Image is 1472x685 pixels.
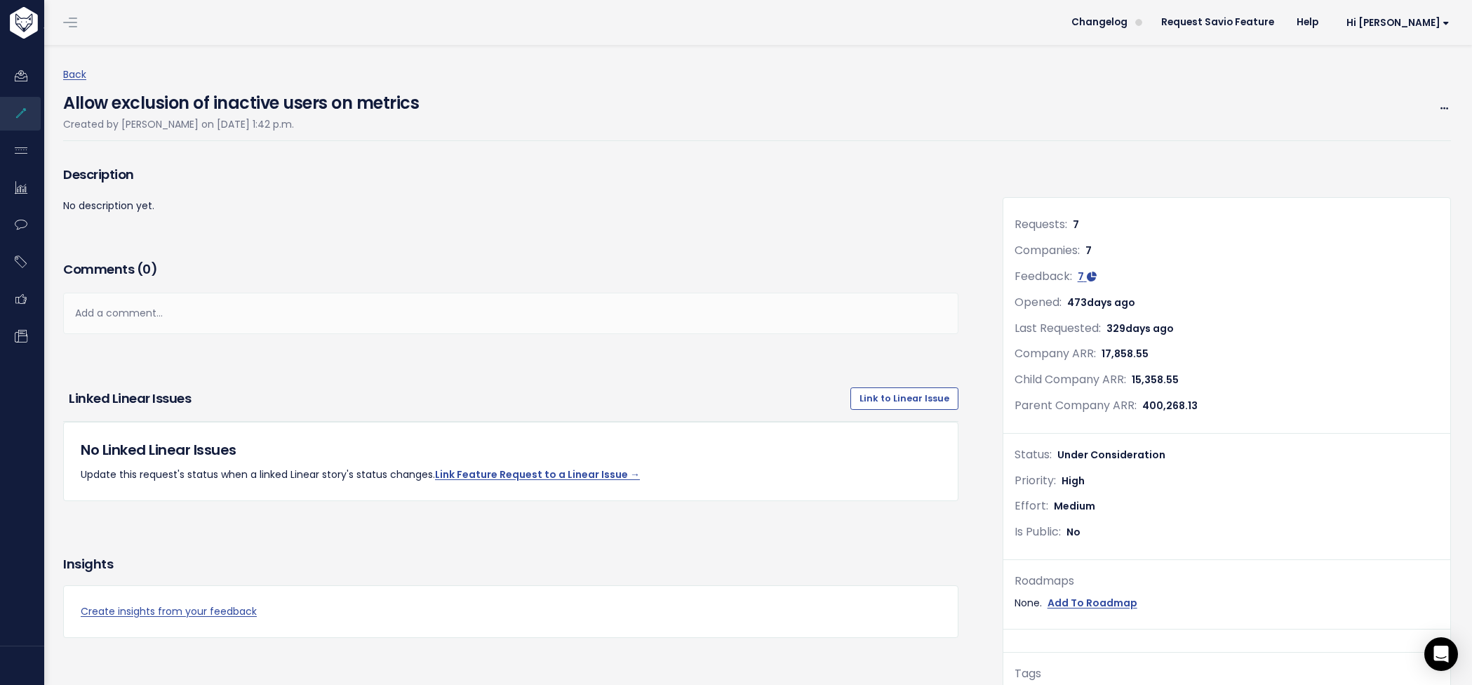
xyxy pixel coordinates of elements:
a: Request Savio Feature [1150,12,1285,33]
h3: Comments ( ) [63,260,958,279]
span: Companies: [1015,242,1080,258]
h3: Linked Linear issues [69,389,845,408]
div: None. [1015,594,1439,612]
a: Create insights from your feedback [81,603,941,620]
h3: Insights [63,554,113,574]
span: 0 [142,260,151,278]
h3: Description [63,165,958,185]
div: Add a comment... [63,293,958,334]
div: Tags [1015,664,1439,684]
div: Roadmaps [1015,571,1439,592]
span: 473 [1067,295,1135,310]
span: 7 [1078,270,1084,284]
span: Is Public: [1015,524,1061,540]
span: Medium [1054,499,1095,513]
a: Hi [PERSON_NAME] [1330,12,1461,34]
span: Requests: [1015,216,1067,232]
a: Back [63,67,86,81]
span: Child Company ARR: [1015,371,1126,387]
span: days ago [1087,295,1135,310]
span: Changelog [1071,18,1128,27]
p: No description yet. [63,197,958,215]
a: Add To Roadmap [1048,594,1137,612]
span: 15,358.55 [1132,373,1179,387]
span: Feedback: [1015,268,1072,284]
span: 400,268.13 [1142,399,1198,413]
a: Help [1285,12,1330,33]
span: Under Consideration [1057,448,1165,462]
span: Parent Company ARR: [1015,397,1137,413]
span: days ago [1125,321,1174,335]
div: Open Intercom Messenger [1424,637,1458,671]
span: Effort: [1015,498,1048,514]
h4: Allow exclusion of inactive users on metrics [63,84,419,116]
a: 7 [1078,270,1097,284]
span: Company ARR: [1015,345,1096,361]
span: High [1062,474,1085,488]
span: Priority: [1015,472,1056,488]
span: 7 [1085,244,1092,258]
img: logo-white.9d6f32f41409.svg [6,7,115,39]
span: 7 [1073,218,1079,232]
span: Created by [PERSON_NAME] on [DATE] 1:42 p.m. [63,117,294,131]
span: Opened: [1015,294,1062,310]
span: 329 [1106,321,1174,335]
span: Last Requested: [1015,320,1101,336]
a: Link to Linear Issue [850,387,958,410]
a: Link Feature Request to a Linear Issue → [435,467,640,481]
span: Hi [PERSON_NAME] [1346,18,1450,28]
p: Update this request's status when a linked Linear story's status changes. [81,466,941,484]
h5: No Linked Linear Issues [81,439,941,460]
span: Status: [1015,446,1052,463]
span: 17,858.55 [1102,347,1149,361]
span: No [1066,525,1080,539]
